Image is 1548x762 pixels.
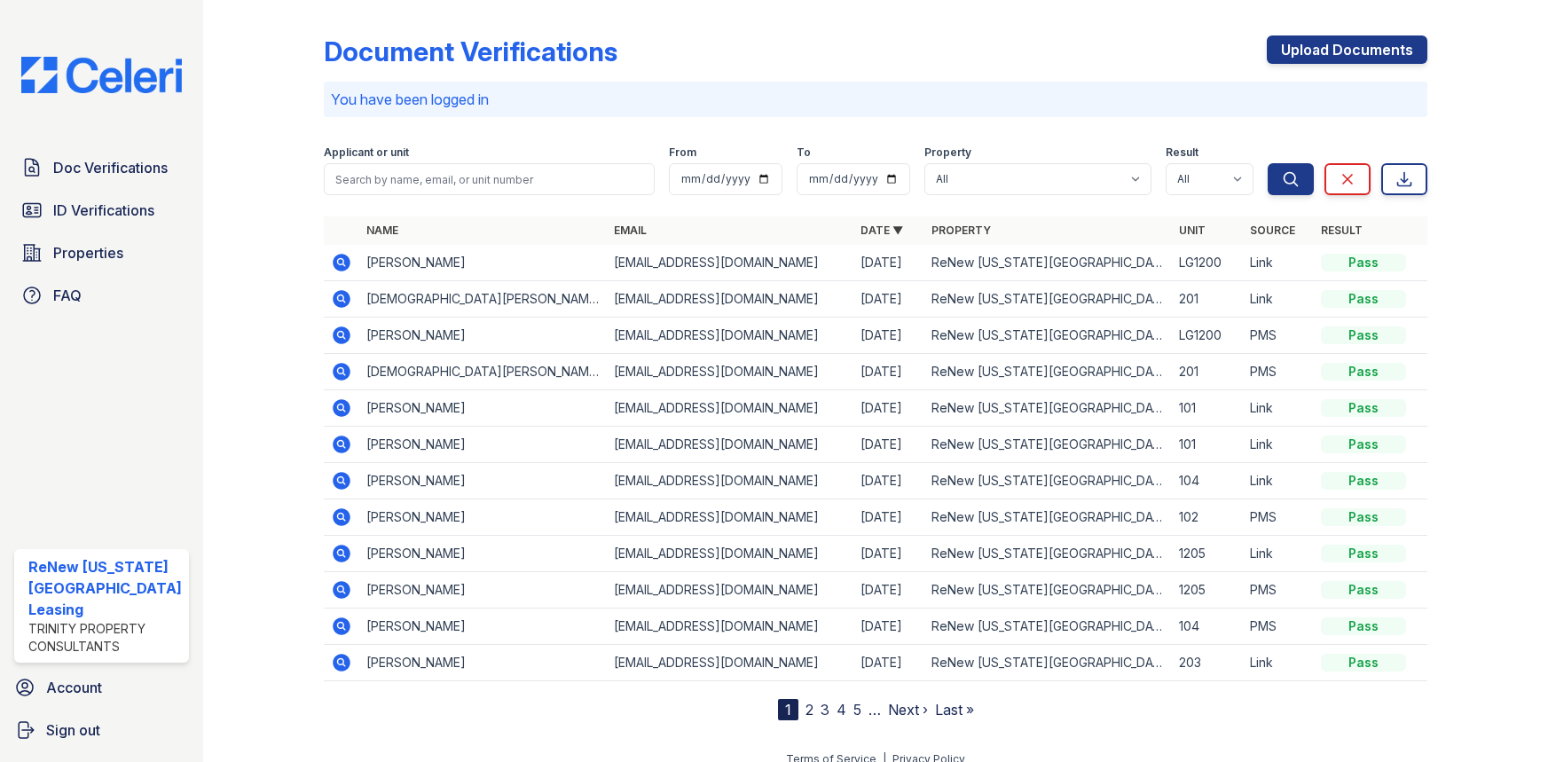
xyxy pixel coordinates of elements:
[853,572,924,609] td: [DATE]
[607,463,854,499] td: [EMAIL_ADDRESS][DOMAIN_NAME]
[1243,245,1314,281] td: Link
[924,281,1172,318] td: ReNew [US_STATE][GEOGRAPHIC_DATA]
[359,499,607,536] td: [PERSON_NAME]
[1243,609,1314,645] td: PMS
[853,499,924,536] td: [DATE]
[1243,390,1314,427] td: Link
[46,677,102,698] span: Account
[331,89,1421,110] p: You have been logged in
[924,536,1172,572] td: ReNew [US_STATE][GEOGRAPHIC_DATA]
[607,645,854,681] td: [EMAIL_ADDRESS][DOMAIN_NAME]
[860,224,903,237] a: Date ▼
[53,285,82,306] span: FAQ
[324,163,656,195] input: Search by name, email, or unit number
[359,390,607,427] td: [PERSON_NAME]
[1243,572,1314,609] td: PMS
[1172,536,1243,572] td: 1205
[924,572,1172,609] td: ReNew [US_STATE][GEOGRAPHIC_DATA]
[1321,472,1406,490] div: Pass
[53,242,123,263] span: Properties
[924,390,1172,427] td: ReNew [US_STATE][GEOGRAPHIC_DATA]
[1172,463,1243,499] td: 104
[797,145,811,160] label: To
[614,224,647,237] a: Email
[1172,281,1243,318] td: 201
[1172,318,1243,354] td: LG1200
[1250,224,1295,237] a: Source
[1321,224,1363,237] a: Result
[1243,427,1314,463] td: Link
[853,463,924,499] td: [DATE]
[607,572,854,609] td: [EMAIL_ADDRESS][DOMAIN_NAME]
[366,224,398,237] a: Name
[28,556,182,620] div: ReNew [US_STATE][GEOGRAPHIC_DATA] Leasing
[14,150,189,185] a: Doc Verifications
[1166,145,1198,160] label: Result
[359,609,607,645] td: [PERSON_NAME]
[1321,436,1406,453] div: Pass
[1172,645,1243,681] td: 203
[1321,290,1406,308] div: Pass
[853,645,924,681] td: [DATE]
[805,701,813,719] a: 2
[53,200,154,221] span: ID Verifications
[7,57,196,93] img: CE_Logo_Blue-a8612792a0a2168367f1c8372b55b34899dd931a85d93a1a3d3e32e68fde9ad4.png
[868,699,881,720] span: …
[607,499,854,536] td: [EMAIL_ADDRESS][DOMAIN_NAME]
[607,245,854,281] td: [EMAIL_ADDRESS][DOMAIN_NAME]
[7,670,196,705] a: Account
[359,427,607,463] td: [PERSON_NAME]
[1172,245,1243,281] td: LG1200
[607,354,854,390] td: [EMAIL_ADDRESS][DOMAIN_NAME]
[1243,318,1314,354] td: PMS
[1243,354,1314,390] td: PMS
[888,701,928,719] a: Next ›
[1243,536,1314,572] td: Link
[853,427,924,463] td: [DATE]
[924,463,1172,499] td: ReNew [US_STATE][GEOGRAPHIC_DATA]
[7,712,196,748] a: Sign out
[14,278,189,313] a: FAQ
[607,281,854,318] td: [EMAIL_ADDRESS][DOMAIN_NAME]
[924,427,1172,463] td: ReNew [US_STATE][GEOGRAPHIC_DATA]
[359,645,607,681] td: [PERSON_NAME]
[1172,427,1243,463] td: 101
[1172,499,1243,536] td: 102
[28,620,182,656] div: Trinity Property Consultants
[924,354,1172,390] td: ReNew [US_STATE][GEOGRAPHIC_DATA]
[1321,399,1406,417] div: Pass
[1321,326,1406,344] div: Pass
[924,145,971,160] label: Property
[1321,581,1406,599] div: Pass
[1243,463,1314,499] td: Link
[359,572,607,609] td: [PERSON_NAME]
[931,224,991,237] a: Property
[14,192,189,228] a: ID Verifications
[1267,35,1427,64] a: Upload Documents
[359,281,607,318] td: [DEMOGRAPHIC_DATA][PERSON_NAME]
[1321,363,1406,381] div: Pass
[924,318,1172,354] td: ReNew [US_STATE][GEOGRAPHIC_DATA]
[1321,545,1406,562] div: Pass
[1321,508,1406,526] div: Pass
[607,318,854,354] td: [EMAIL_ADDRESS][DOMAIN_NAME]
[359,318,607,354] td: [PERSON_NAME]
[669,145,696,160] label: From
[359,463,607,499] td: [PERSON_NAME]
[1243,499,1314,536] td: PMS
[924,499,1172,536] td: ReNew [US_STATE][GEOGRAPHIC_DATA]
[53,157,168,178] span: Doc Verifications
[359,245,607,281] td: [PERSON_NAME]
[359,354,607,390] td: [DEMOGRAPHIC_DATA][PERSON_NAME]
[853,701,861,719] a: 5
[1172,390,1243,427] td: 101
[837,701,846,719] a: 4
[924,245,1172,281] td: ReNew [US_STATE][GEOGRAPHIC_DATA]
[607,609,854,645] td: [EMAIL_ADDRESS][DOMAIN_NAME]
[607,427,854,463] td: [EMAIL_ADDRESS][DOMAIN_NAME]
[324,35,617,67] div: Document Verifications
[924,609,1172,645] td: ReNew [US_STATE][GEOGRAPHIC_DATA]
[1179,224,1206,237] a: Unit
[1321,254,1406,271] div: Pass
